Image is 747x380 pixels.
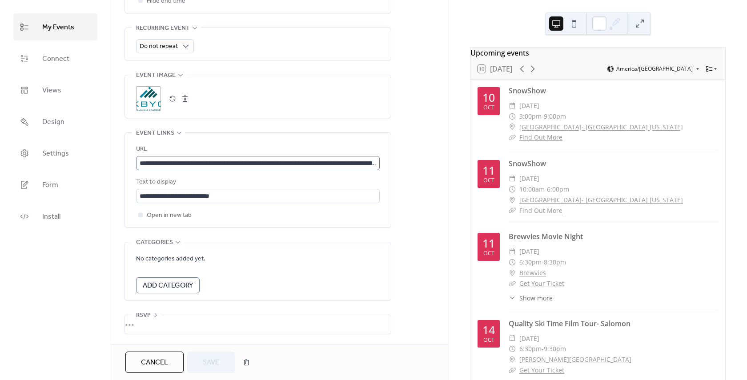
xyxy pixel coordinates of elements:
[13,76,97,104] a: Views
[519,195,683,205] a: [GEOGRAPHIC_DATA]- [GEOGRAPHIC_DATA] [US_STATE]
[147,210,192,221] span: Open in new tab
[616,66,693,72] span: America/[GEOGRAPHIC_DATA]
[544,111,566,122] span: 9:00pm
[42,84,61,97] span: Views
[509,122,516,132] div: ​
[42,147,69,160] span: Settings
[140,40,178,52] span: Do not repeat
[519,184,545,195] span: 10:00am
[519,206,562,215] a: Find Out More
[509,159,546,168] a: SnowShow
[42,20,74,34] span: My Events
[483,337,494,343] div: Oct
[42,210,60,224] span: Install
[136,237,173,248] span: Categories
[125,315,391,334] div: •••
[136,86,161,111] div: ;
[519,173,539,184] span: [DATE]
[519,366,564,374] a: Get Your Ticket
[136,128,174,139] span: Event links
[544,344,566,354] span: 9:30pm
[482,165,495,176] div: 11
[509,195,516,205] div: ​
[509,354,516,365] div: ​
[519,133,562,141] a: Find Out More
[509,293,553,303] button: ​Show more
[519,111,542,122] span: 3:00pm
[544,257,566,268] span: 8:30pm
[13,140,97,167] a: Settings
[519,257,542,268] span: 6:30pm
[136,254,205,264] span: No categories added yet.
[509,333,516,344] div: ​
[519,122,683,132] a: [GEOGRAPHIC_DATA]- [GEOGRAPHIC_DATA] [US_STATE]
[482,324,495,336] div: 14
[470,48,725,58] div: Upcoming events
[482,92,495,103] div: 10
[519,333,539,344] span: [DATE]
[509,173,516,184] div: ​
[42,115,64,129] span: Design
[483,178,494,184] div: Oct
[483,251,494,256] div: Oct
[509,184,516,195] div: ​
[519,279,564,288] a: Get Your Ticket
[509,86,546,96] a: SnowShow
[519,100,539,111] span: [DATE]
[136,23,190,34] span: Recurring event
[509,293,516,303] div: ​
[42,52,69,66] span: Connect
[509,257,516,268] div: ​
[13,13,97,40] a: My Events
[509,111,516,122] div: ​
[13,45,97,72] a: Connect
[509,278,516,289] div: ​
[547,184,569,195] span: 6:00pm
[42,178,58,192] span: Form
[143,280,193,291] span: Add Category
[509,132,516,143] div: ​
[13,203,97,230] a: Install
[509,268,516,278] div: ​
[509,365,516,376] div: ​
[542,257,544,268] span: -
[136,144,378,155] div: URL
[136,310,151,321] span: RSVP
[545,184,547,195] span: -
[519,344,542,354] span: 6:30pm
[542,111,544,122] span: -
[509,344,516,354] div: ​
[136,177,378,188] div: Text to display
[136,277,200,293] button: Add Category
[509,205,516,216] div: ​
[519,293,553,303] span: Show more
[141,357,168,368] span: Cancel
[509,319,631,328] a: Quality Ski Time Film Tour- Salomon
[519,268,546,278] a: Brewvies
[483,105,494,111] div: Oct
[519,246,539,257] span: [DATE]
[509,232,583,241] a: Brewvies Movie Night
[13,108,97,135] a: Design
[13,171,97,198] a: Form
[136,70,176,81] span: Event image
[542,344,544,354] span: -
[519,354,631,365] a: [PERSON_NAME][GEOGRAPHIC_DATA]
[509,100,516,111] div: ​
[509,246,516,257] div: ​
[125,352,184,373] button: Cancel
[482,238,495,249] div: 11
